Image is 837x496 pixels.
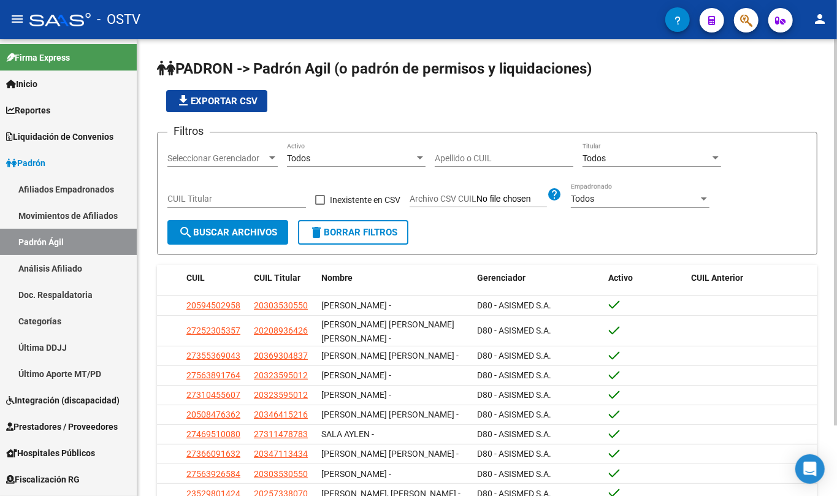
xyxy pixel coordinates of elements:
[571,194,594,204] span: Todos
[176,96,258,107] span: Exportar CSV
[6,130,113,143] span: Liquidación de Convenios
[321,351,459,361] span: [PERSON_NAME] [PERSON_NAME] -
[812,12,827,26] mat-icon: person
[186,429,240,439] span: 27469510080
[20,20,29,29] img: logo_orange.svg
[186,370,240,380] span: 27563891764
[321,449,459,459] span: [PERSON_NAME] [PERSON_NAME] -
[477,370,551,380] span: D80 - ASISMED S.A.
[321,390,391,400] span: [PERSON_NAME] -
[6,420,118,433] span: Prestadores / Proveedores
[186,300,240,310] span: 20594502958
[51,71,61,81] img: tab_domain_overview_orange.svg
[477,410,551,419] span: D80 - ASISMED S.A.
[254,351,308,361] span: 20369304837
[477,429,551,439] span: D80 - ASISMED S.A.
[316,265,472,291] datatable-header-cell: Nombre
[321,429,374,439] span: SALA AYLEN -
[6,156,45,170] span: Padrón
[476,194,547,205] input: Archivo CSV CUIL
[410,194,476,204] span: Archivo CSV CUIL
[186,449,240,459] span: 27366091632
[477,449,551,459] span: D80 - ASISMED S.A.
[321,469,391,479] span: [PERSON_NAME] -
[186,326,240,335] span: 27252305357
[254,326,308,335] span: 20208936426
[182,265,249,291] datatable-header-cell: CUIL
[321,300,391,310] span: [PERSON_NAME] -
[254,300,308,310] span: 20303530550
[6,473,80,486] span: Fiscalización RG
[472,265,603,291] datatable-header-cell: Gerenciador
[609,273,633,283] span: Activo
[298,220,408,245] button: Borrar Filtros
[477,273,526,283] span: Gerenciador
[6,104,50,117] span: Reportes
[583,153,606,163] span: Todos
[254,449,308,459] span: 20347113434
[321,273,353,283] span: Nombre
[254,273,300,283] span: CUIL Titular
[254,429,308,439] span: 27311478783
[6,77,37,91] span: Inicio
[321,370,391,380] span: [PERSON_NAME] -
[604,265,686,291] datatable-header-cell: Activo
[186,273,205,283] span: CUIL
[178,227,277,238] span: Buscar Archivos
[186,390,240,400] span: 27310455607
[254,410,308,419] span: 20346415216
[321,410,459,419] span: [PERSON_NAME] [PERSON_NAME] -
[321,319,454,343] span: [PERSON_NAME] [PERSON_NAME] [PERSON_NAME] -
[249,265,316,291] datatable-header-cell: CUIL Titular
[547,187,562,202] mat-icon: help
[10,12,25,26] mat-icon: menu
[178,225,193,240] mat-icon: search
[64,72,94,80] div: Dominio
[330,193,400,207] span: Inexistente en CSV
[176,93,191,108] mat-icon: file_download
[686,265,817,291] datatable-header-cell: CUIL Anterior
[186,410,240,419] span: 20508476362
[254,469,308,479] span: 20303530550
[186,469,240,479] span: 27563926584
[6,446,95,460] span: Hospitales Públicos
[254,370,308,380] span: 20323595012
[167,220,288,245] button: Buscar Archivos
[167,153,267,164] span: Seleccionar Gerenciador
[287,153,310,163] span: Todos
[254,390,308,400] span: 20323595012
[795,454,825,484] div: Open Intercom Messenger
[6,51,70,64] span: Firma Express
[167,123,210,140] h3: Filtros
[477,390,551,400] span: D80 - ASISMED S.A.
[34,20,60,29] div: v 4.0.25
[144,72,195,80] div: Palabras clave
[166,90,267,112] button: Exportar CSV
[97,6,140,33] span: - OSTV
[131,71,140,81] img: tab_keywords_by_traffic_grey.svg
[477,300,551,310] span: D80 - ASISMED S.A.
[309,225,324,240] mat-icon: delete
[20,32,29,42] img: website_grey.svg
[186,351,240,361] span: 27355369043
[477,326,551,335] span: D80 - ASISMED S.A.
[691,273,743,283] span: CUIL Anterior
[32,32,137,42] div: Dominio: [DOMAIN_NAME]
[6,394,120,407] span: Integración (discapacidad)
[157,60,592,77] span: PADRON -> Padrón Agil (o padrón de permisos y liquidaciones)
[309,227,397,238] span: Borrar Filtros
[477,351,551,361] span: D80 - ASISMED S.A.
[477,469,551,479] span: D80 - ASISMED S.A.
